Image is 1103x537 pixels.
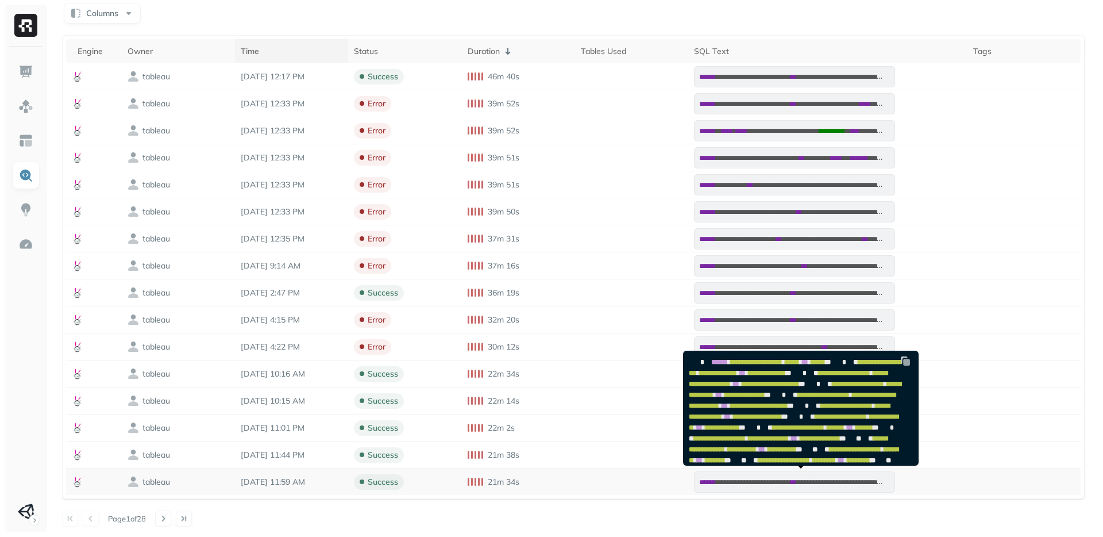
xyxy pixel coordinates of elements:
[488,98,519,109] p: 39m 52s
[468,44,569,58] div: Duration
[128,98,139,109] img: owner
[368,98,385,109] p: error
[18,168,33,183] img: Query Explorer
[241,396,342,406] p: Sep 11, 2025 10:15 AM
[368,206,385,217] p: error
[142,369,170,379] p: tableau
[142,233,170,244] p: tableau
[694,46,962,57] div: SQL Text
[142,477,170,488] p: tableau
[488,342,519,352] p: 30m 12s
[142,125,170,136] p: tableau
[368,152,385,163] p: error
[488,423,515,434] p: 22m 2s
[18,237,33,252] img: Optimization
[241,423,342,434] p: Sep 9, 2025 11:01 PM
[128,46,229,57] div: Owner
[241,369,342,379] p: Sep 9, 2025 10:16 AM
[488,287,519,298] p: 36m 19s
[64,3,141,24] button: Columns
[241,233,342,244] p: Sep 10, 2025 12:35 PM
[128,395,139,406] img: owner
[368,477,398,488] p: success
[488,314,519,325] p: 32m 20s
[128,422,139,434] img: owner
[368,260,385,271] p: error
[368,369,398,379] p: success
[142,423,170,434] p: tableau
[368,396,398,406] p: success
[18,99,33,114] img: Assets
[128,476,139,488] img: owner
[142,450,170,461] p: tableau
[18,64,33,79] img: Dashboard
[241,260,342,271] p: Sep 10, 2025 9:14 AM
[241,342,342,352] p: Sep 11, 2025 4:22 PM
[142,396,170,406] p: tableau
[142,260,170,271] p: tableau
[128,71,139,82] img: owner
[128,314,139,325] img: owner
[368,233,385,244] p: error
[241,477,342,488] p: Sep 10, 2025 11:59 AM
[368,287,398,298] p: success
[368,125,385,136] p: error
[128,260,139,271] img: owner
[78,46,116,57] div: Engine
[488,477,519,488] p: 21m 34s
[488,152,519,163] p: 39m 51s
[108,513,146,524] p: Page 1 of 28
[128,152,139,163] img: owner
[128,233,139,244] img: owner
[488,179,519,190] p: 39m 51s
[128,206,139,217] img: owner
[142,152,170,163] p: tableau
[241,46,342,57] div: Time
[488,71,519,82] p: 46m 40s
[241,450,342,461] p: Sep 8, 2025 11:44 PM
[488,396,519,406] p: 22m 14s
[488,233,519,244] p: 37m 31s
[368,423,398,434] p: success
[18,202,33,217] img: Insights
[128,287,139,298] img: owner
[128,125,139,136] img: owner
[14,14,37,37] img: Ryft
[18,504,34,520] img: Unity
[241,314,342,325] p: Sep 9, 2025 4:15 PM
[368,342,385,352] p: error
[241,152,342,163] p: Sep 10, 2025 12:33 PM
[142,98,170,109] p: tableau
[241,71,342,82] p: Sep 9, 2025 12:17 PM
[368,450,398,461] p: success
[128,368,139,379] img: owner
[241,206,342,217] p: Sep 10, 2025 12:33 PM
[973,46,1075,57] div: Tags
[128,341,139,352] img: owner
[241,179,342,190] p: Sep 10, 2025 12:33 PM
[488,206,519,217] p: 39m 50s
[128,179,139,190] img: owner
[488,369,519,379] p: 22m 34s
[142,206,170,217] p: tableau
[488,450,519,461] p: 21m 38s
[142,71,170,82] p: tableau
[142,287,170,298] p: tableau
[488,260,519,271] p: 37m 16s
[241,287,342,298] p: Sep 9, 2025 2:47 PM
[142,342,170,352] p: tableau
[128,449,139,461] img: owner
[241,98,342,109] p: Sep 10, 2025 12:33 PM
[18,133,33,148] img: Asset Explorer
[581,46,682,57] div: Tables Used
[241,125,342,136] p: Sep 10, 2025 12:33 PM
[142,314,170,325] p: tableau
[368,179,385,190] p: error
[354,46,456,57] div: Status
[368,71,398,82] p: success
[368,314,385,325] p: error
[142,179,170,190] p: tableau
[488,125,519,136] p: 39m 52s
